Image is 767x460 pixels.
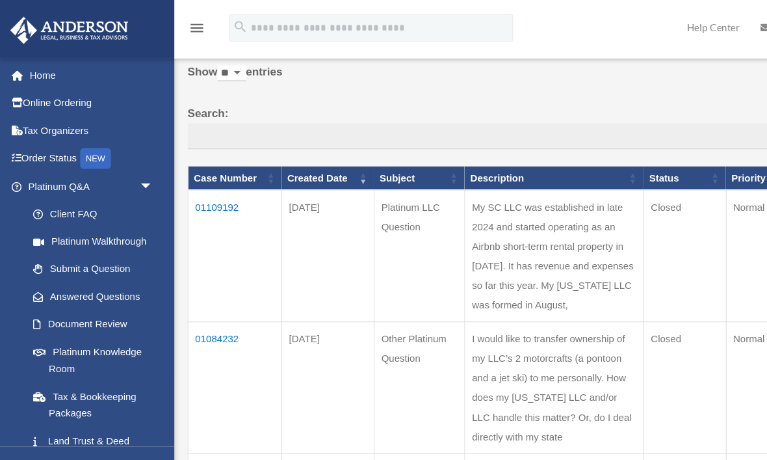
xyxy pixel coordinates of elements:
[18,238,156,264] a: Submit a Question
[600,156,677,178] th: Status: activate to sort column ascending
[75,138,103,157] div: NEW
[130,161,156,187] span: arrow_drop_down
[348,300,433,423] td: Other Platinum Question
[263,177,348,300] td: [DATE]
[175,177,263,300] td: 01109192
[738,16,757,35] img: User Pic
[9,135,162,161] a: Order StatusNEW
[9,109,162,135] a: Tax Organizers
[18,357,156,398] a: Tax & Bookkeeping Packages
[348,177,433,300] td: Platinum LLC Question
[677,156,760,178] th: Priority: activate to sort column ascending
[433,177,599,300] td: My SC LLC was established in late 2024 and started operating as an Airbnb short-term rental prope...
[217,18,231,32] i: search
[175,115,760,140] input: Search:
[600,300,677,423] td: Closed
[600,177,677,300] td: Closed
[175,300,263,423] td: 01084232
[677,177,760,300] td: Normal
[18,290,156,316] a: Document Review
[18,315,156,357] a: Platinum Knowledge Room
[263,300,348,423] td: [DATE]
[175,58,760,89] label: Show entries
[18,398,156,440] a: Land Trust & Deed Forum
[263,156,348,178] th: Created Date: activate to sort column ascending
[9,83,162,109] a: Online Ordering
[175,156,263,178] th: Case Number: activate to sort column ascending
[18,187,156,213] a: Client FAQ
[175,18,191,34] i: menu
[9,57,162,83] a: Home
[203,61,229,76] select: Showentries
[175,97,760,140] label: Search:
[433,156,599,178] th: Description: activate to sort column ascending
[9,161,156,187] a: Platinum Q&Aarrow_drop_down
[18,264,149,290] a: Answered Questions
[677,300,760,423] td: Normal
[6,16,123,41] img: Anderson Advisors Platinum Portal
[175,23,191,34] a: menu
[433,300,599,423] td: I would like to transfer ownership of my LLC’s 2 motorcrafts (a pontoon and a jet ski) to me pers...
[18,212,156,238] a: Platinum Walkthrough
[348,156,433,178] th: Subject: activate to sort column ascending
